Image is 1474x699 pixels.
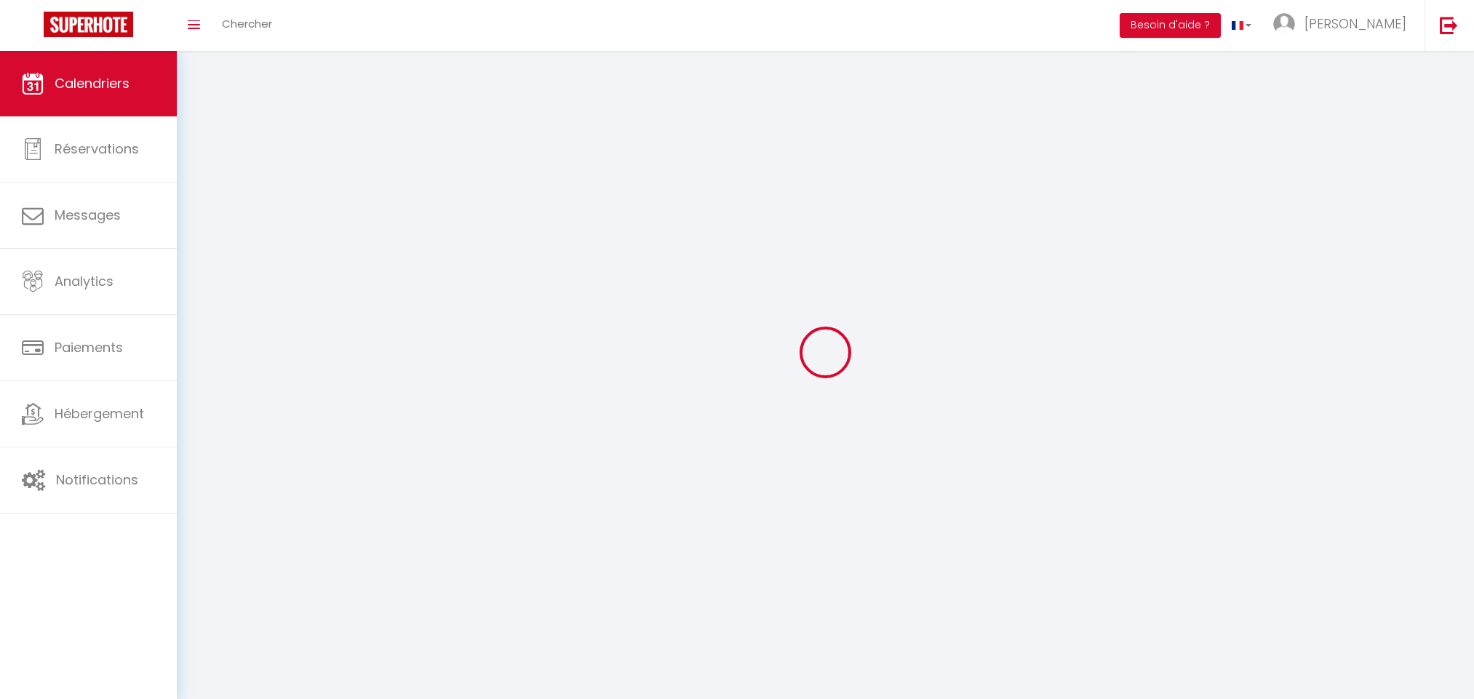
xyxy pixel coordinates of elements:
span: Paiements [55,338,123,356]
span: Analytics [55,272,113,290]
img: ... [1273,13,1295,35]
span: Réservations [55,140,139,158]
span: Notifications [56,471,138,489]
span: Calendriers [55,74,130,92]
img: Super Booking [44,12,133,37]
span: Messages [55,206,121,224]
span: Chercher [222,16,272,31]
span: Hébergement [55,404,144,423]
span: [PERSON_NAME] [1304,15,1406,33]
button: Besoin d'aide ? [1120,13,1221,38]
img: logout [1440,16,1458,34]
